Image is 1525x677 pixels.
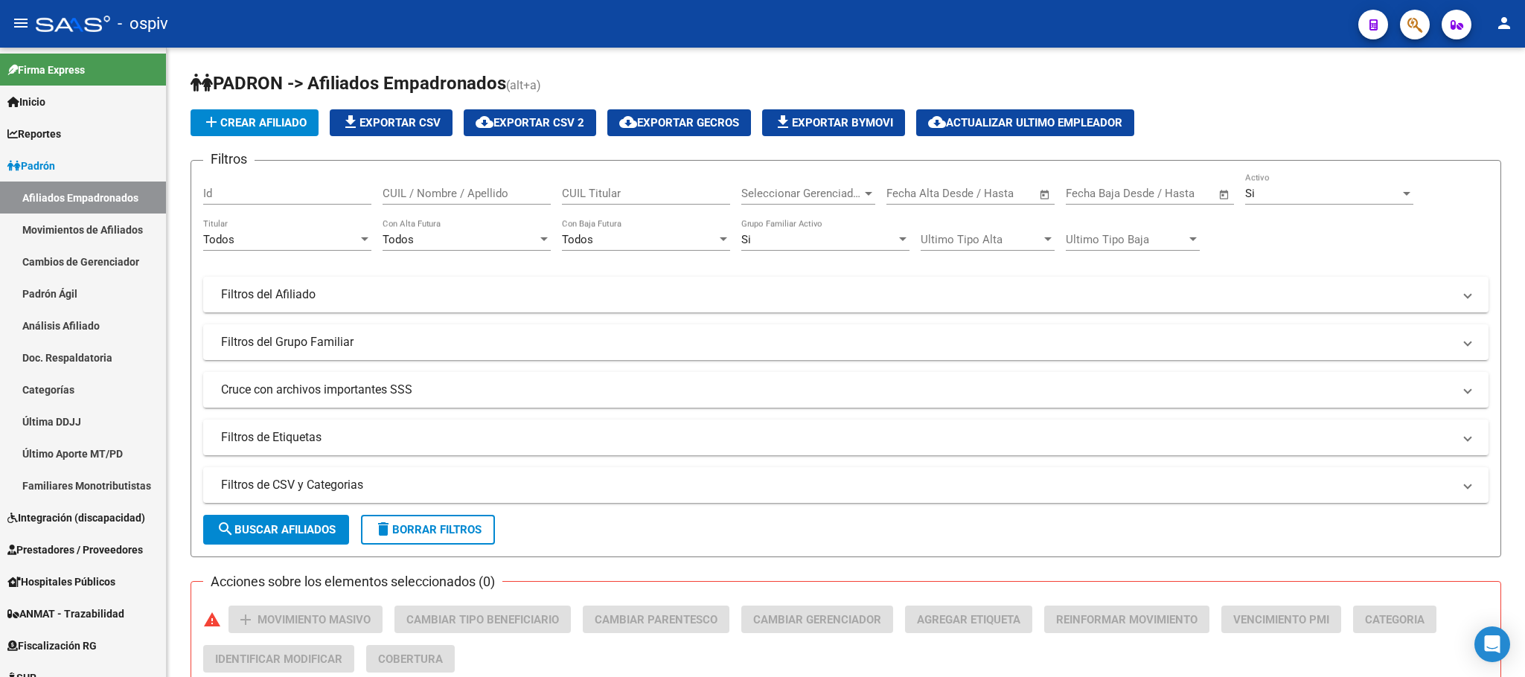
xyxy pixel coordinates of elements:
button: Categoria [1353,606,1436,633]
span: Integración (discapacidad) [7,510,145,526]
span: Cambiar Gerenciador [753,613,881,626]
span: Si [741,233,751,246]
mat-icon: cloud_download [928,113,946,131]
mat-panel-title: Filtros de CSV y Categorias [221,477,1453,493]
span: Cobertura [378,652,443,666]
button: Exportar Bymovi [762,109,905,136]
span: - ospiv [118,7,168,40]
input: Fecha inicio [1066,187,1126,200]
div: Open Intercom Messenger [1474,626,1510,662]
button: Movimiento Masivo [228,606,383,633]
mat-icon: warning [203,611,221,629]
span: Fiscalización RG [7,638,97,654]
button: Buscar Afiliados [203,515,349,545]
span: Seleccionar Gerenciador [741,187,862,200]
mat-icon: cloud_download [619,113,637,131]
mat-panel-title: Filtros del Afiliado [221,286,1453,303]
span: Cambiar Parentesco [595,613,717,626]
mat-icon: add [237,611,255,629]
span: Todos [562,233,593,246]
mat-icon: menu [12,14,30,32]
button: Open calendar [1216,186,1233,203]
span: Si [1245,187,1255,200]
mat-panel-title: Cruce con archivos importantes SSS [221,382,1453,398]
span: Reportes [7,126,61,142]
button: Identificar Modificar [203,645,354,673]
span: Exportar GECROS [619,116,739,129]
span: Exportar CSV [342,116,441,129]
button: Exportar GECROS [607,109,751,136]
button: Cambiar Parentesco [583,606,729,633]
mat-icon: search [217,520,234,538]
span: Ultimo Tipo Baja [1066,233,1186,246]
span: Vencimiento PMI [1233,613,1329,626]
mat-icon: cloud_download [476,113,493,131]
span: ANMAT - Trazabilidad [7,606,124,622]
span: Identificar Modificar [215,652,342,666]
span: Movimiento Masivo [258,613,371,626]
mat-expansion-panel-header: Filtros de Etiquetas [203,420,1489,455]
mat-expansion-panel-header: Filtros del Grupo Familiar [203,324,1489,360]
span: Exportar CSV 2 [476,116,584,129]
input: Fecha fin [960,187,1032,200]
button: Exportar CSV 2 [464,109,596,136]
span: Buscar Afiliados [217,523,336,536]
span: Cambiar Tipo Beneficiario [406,613,559,626]
span: Reinformar Movimiento [1056,613,1198,626]
button: Agregar Etiqueta [905,606,1032,633]
button: Exportar CSV [330,109,453,136]
span: PADRON -> Afiliados Empadronados [191,73,506,94]
mat-icon: delete [374,520,392,538]
button: Cambiar Gerenciador [741,606,893,633]
mat-icon: file_download [774,113,792,131]
span: Exportar Bymovi [774,116,893,129]
h3: Filtros [203,149,255,170]
button: Borrar Filtros [361,515,495,545]
mat-icon: person [1495,14,1513,32]
span: Inicio [7,94,45,110]
button: Vencimiento PMI [1221,606,1341,633]
span: Crear Afiliado [202,116,307,129]
span: (alt+a) [506,78,541,92]
mat-icon: add [202,113,220,131]
mat-expansion-panel-header: Cruce con archivos importantes SSS [203,372,1489,408]
span: Todos [383,233,414,246]
input: Fecha inicio [886,187,947,200]
span: Borrar Filtros [374,523,482,536]
input: Fecha fin [1139,187,1212,200]
span: Prestadores / Proveedores [7,542,143,558]
mat-icon: file_download [342,113,359,131]
button: Reinformar Movimiento [1044,606,1209,633]
span: Agregar Etiqueta [917,613,1020,626]
button: Actualizar ultimo Empleador [916,109,1134,136]
span: Ultimo Tipo Alta [921,233,1041,246]
span: Hospitales Públicos [7,574,115,590]
button: Cobertura [366,645,455,673]
mat-panel-title: Filtros del Grupo Familiar [221,334,1453,350]
span: Firma Express [7,62,85,78]
span: Categoria [1365,613,1425,626]
mat-expansion-panel-header: Filtros de CSV y Categorias [203,467,1489,503]
mat-panel-title: Filtros de Etiquetas [221,429,1453,446]
span: Actualizar ultimo Empleador [928,116,1122,129]
button: Open calendar [1037,186,1054,203]
mat-expansion-panel-header: Filtros del Afiliado [203,277,1489,312]
h3: Acciones sobre los elementos seleccionados (0) [203,571,502,592]
span: Padrón [7,158,55,174]
span: Todos [203,233,234,246]
button: Crear Afiliado [191,109,319,136]
button: Cambiar Tipo Beneficiario [394,606,571,633]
